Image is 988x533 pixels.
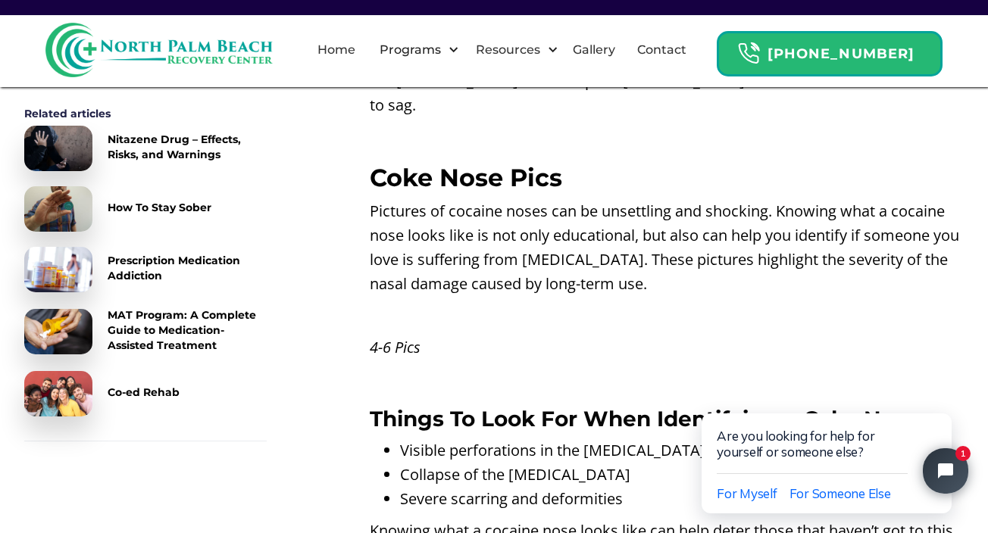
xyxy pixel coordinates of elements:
a: Contact [628,26,696,74]
a: Gallery [564,26,624,74]
em: 4-6 Pics [370,337,421,357]
div: Prescription Medication Addiction [108,253,267,283]
div: Nitazene Drug – Effects, Risks, and Warnings [108,132,267,162]
a: Home [308,26,364,74]
div: Resources [463,26,562,74]
div: Programs [367,26,463,74]
strong: [PHONE_NUMBER] [768,45,915,62]
li: Visible perforations in the [MEDICAL_DATA] [400,438,964,463]
a: Prescription Medication Addiction [24,247,267,292]
h3: Things To Look For When Identifying a Coke Nose [370,407,964,431]
li: Collapse of the [MEDICAL_DATA] [400,463,964,487]
a: Co-ed Rehab [24,371,267,416]
li: Severe scarring and deformities [400,487,964,511]
p: ‍ [370,304,964,328]
div: Resources [472,41,544,59]
a: Nitazene Drug – Effects, Risks, and Warnings [24,126,267,171]
div: How To Stay Sober [108,200,211,215]
iframe: Tidio Chat [670,366,988,533]
a: Header Calendar Icons[PHONE_NUMBER] [717,23,943,76]
img: Header Calendar Icons [737,42,760,65]
a: MAT Program: A Complete Guide to Medication-Assisted Treatment [24,307,267,356]
p: Pictures of cocaine noses can be unsettling and shocking. Knowing what a cocaine nose looks like ... [370,199,964,296]
strong: Coke Nose Pics [370,163,562,192]
div: MAT Program: A Complete Guide to Medication-Assisted Treatment [108,307,267,353]
a: How To Stay Sober [24,186,267,232]
p: ‍ [370,367,964,391]
p: ‍ [370,125,964,149]
div: Co-ed Rehab [108,385,180,400]
div: Programs [376,41,445,59]
div: Related articles [24,106,267,121]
